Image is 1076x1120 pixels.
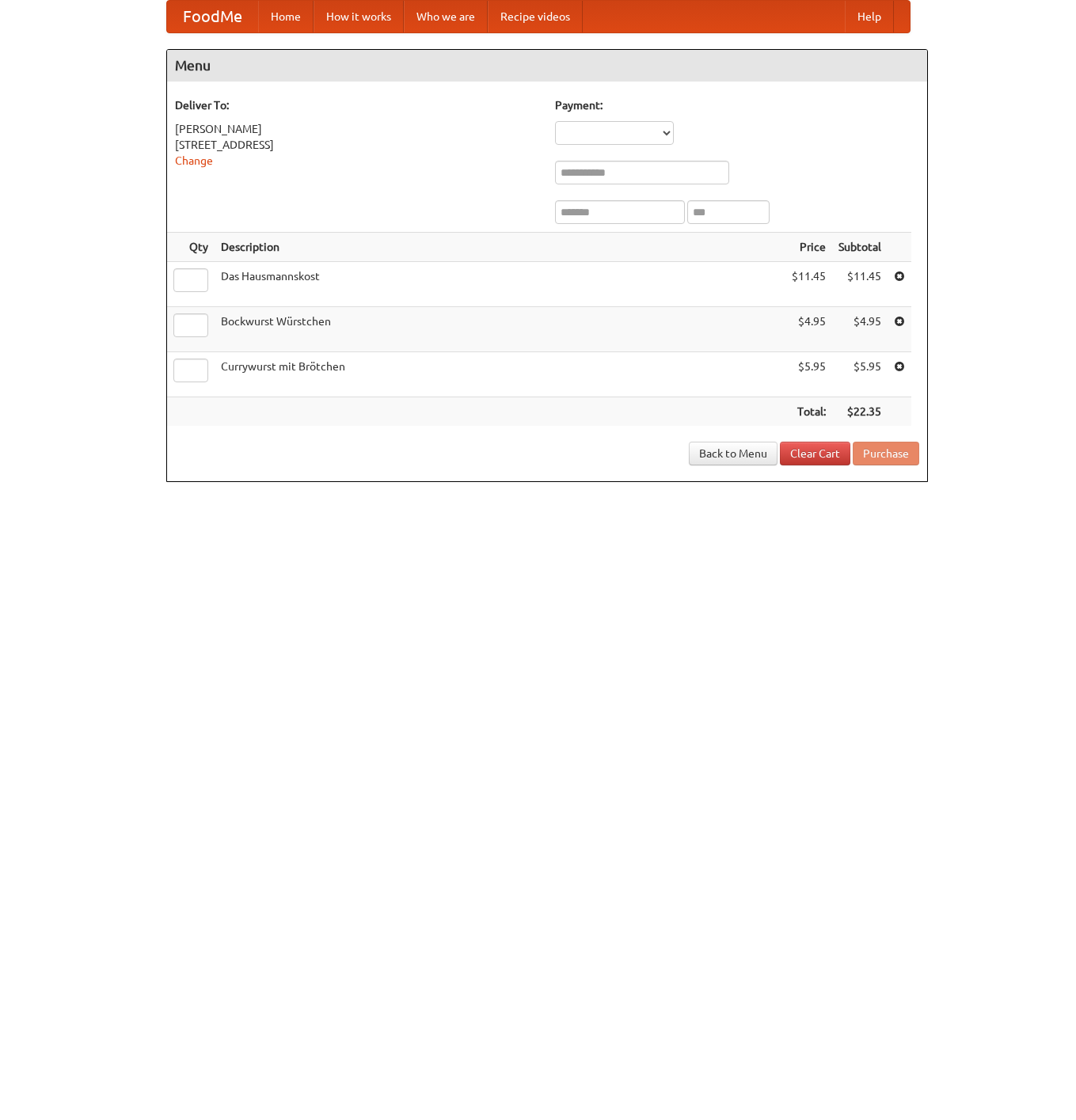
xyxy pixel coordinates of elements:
[853,442,919,465] button: Purchase
[215,352,785,397] td: Currywurst mit Brötchen
[167,50,927,82] h4: Menu
[488,1,583,32] a: Recipe videos
[215,262,785,307] td: Das Hausmannskost
[258,1,314,32] a: Home
[785,397,832,427] th: Total:
[832,233,888,262] th: Subtotal
[832,262,888,307] td: $11.45
[832,397,888,427] th: $22.35
[780,442,850,465] a: Clear Cart
[215,307,785,352] td: Bockwurst Würstchen
[175,97,539,113] h5: Deliver To:
[785,352,832,397] td: $5.95
[314,1,404,32] a: How it works
[785,233,832,262] th: Price
[167,1,258,32] a: FoodMe
[175,137,539,153] div: [STREET_ADDRESS]
[832,352,888,397] td: $5.95
[175,121,539,137] div: [PERSON_NAME]
[832,307,888,352] td: $4.95
[785,307,832,352] td: $4.95
[785,262,832,307] td: $11.45
[555,97,919,113] h5: Payment:
[175,154,213,167] a: Change
[167,233,215,262] th: Qty
[404,1,488,32] a: Who we are
[215,233,785,262] th: Description
[845,1,894,32] a: Help
[689,442,778,465] a: Back to Menu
